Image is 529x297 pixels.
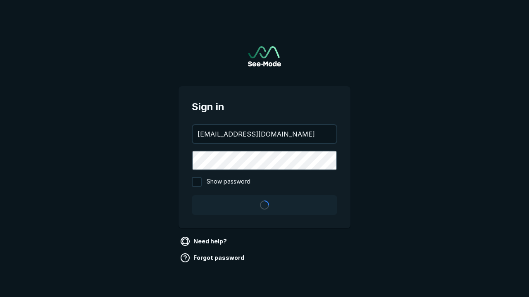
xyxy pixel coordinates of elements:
a: Go to sign in [248,46,281,66]
a: Forgot password [179,251,248,264]
input: your@email.com [193,125,336,143]
img: See-Mode Logo [248,46,281,66]
span: Sign in [192,99,337,114]
span: Show password [207,177,250,187]
a: Need help? [179,235,230,248]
